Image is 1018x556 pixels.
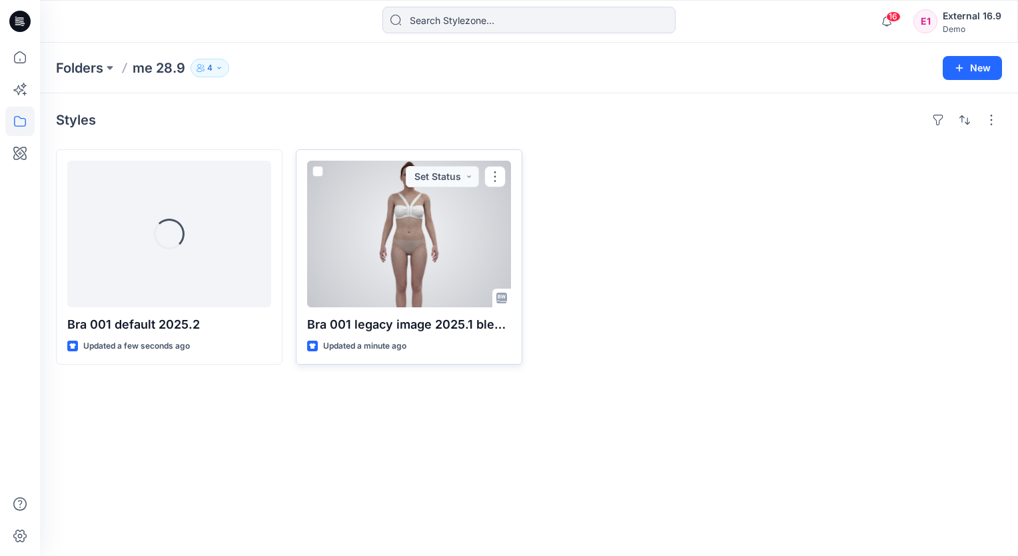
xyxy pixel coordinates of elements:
[323,339,406,353] p: Updated a minute ago
[886,11,901,22] span: 16
[943,8,1001,24] div: External 16.9
[307,161,511,307] a: Bra 001 legacy image 2025.1 blender
[913,9,937,33] div: E1
[67,315,271,334] p: Bra 001 default 2025.2
[133,59,185,77] p: me 28.9
[56,112,96,128] h4: Styles
[307,315,511,334] p: Bra 001 legacy image 2025.1 blender
[943,24,1001,34] div: Demo
[382,7,676,33] input: Search Stylezone…
[943,56,1002,80] button: New
[207,61,213,75] p: 4
[56,59,103,77] a: Folders
[191,59,229,77] button: 4
[83,339,190,353] p: Updated a few seconds ago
